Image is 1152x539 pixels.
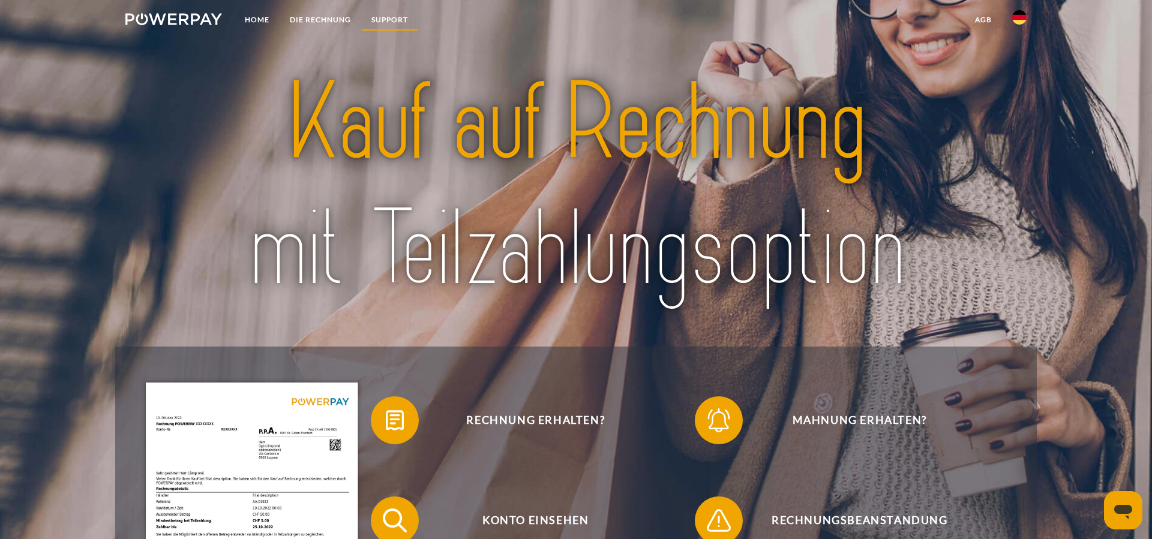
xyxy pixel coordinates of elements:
[380,405,410,435] img: qb_bill.svg
[389,396,683,444] span: Rechnung erhalten?
[235,9,280,31] a: Home
[704,405,734,435] img: qb_bell.svg
[713,396,1007,444] span: Mahnung erhalten?
[280,9,361,31] a: DIE RECHNUNG
[1104,491,1142,529] iframe: Schaltfläche zum Öffnen des Messaging-Fensters
[371,396,683,444] button: Rechnung erhalten?
[125,13,222,25] img: logo-powerpay-white.svg
[1012,10,1027,25] img: de
[361,9,418,31] a: SUPPORT
[170,54,982,318] img: title-powerpay_de.svg
[695,396,1007,444] button: Mahnung erhalten?
[965,9,1002,31] a: agb
[704,505,734,535] img: qb_warning.svg
[380,505,410,535] img: qb_search.svg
